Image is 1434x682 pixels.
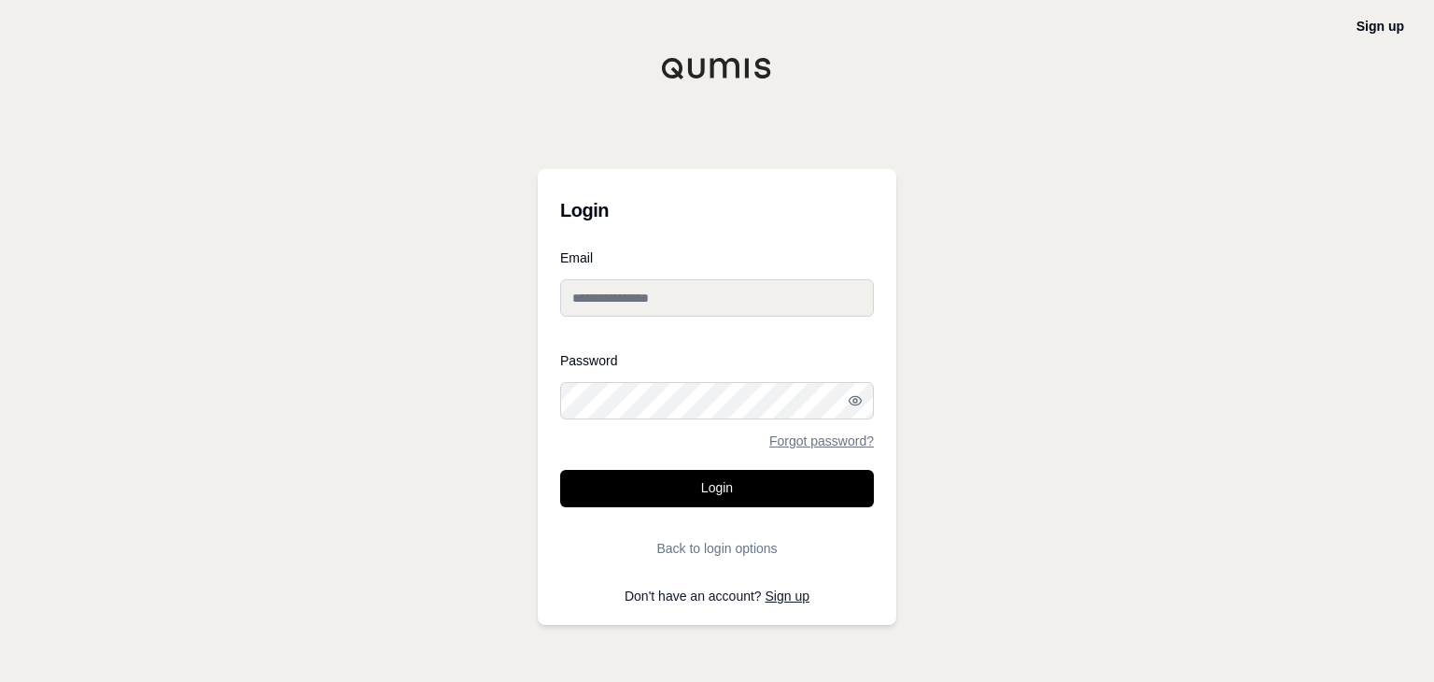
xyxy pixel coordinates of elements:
[560,192,874,229] h3: Login
[766,589,809,604] a: Sign up
[560,354,874,367] label: Password
[560,470,874,507] button: Login
[661,57,773,79] img: Qumis
[560,251,874,264] label: Email
[769,434,874,448] a: Forgot password?
[560,530,874,567] button: Back to login options
[1357,19,1404,34] a: Sign up
[560,590,874,603] p: Don't have an account?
